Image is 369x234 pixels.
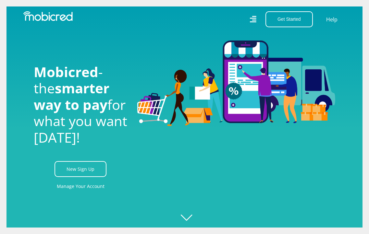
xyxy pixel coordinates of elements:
span: smarter way to pay [34,79,109,113]
a: Help [326,15,338,24]
img: Mobicred [23,11,73,21]
h1: - the for what you want [DATE]! [34,64,128,146]
span: Mobicred [34,63,98,81]
img: Welcome to Mobicred [137,41,335,126]
a: New Sign Up [55,161,106,177]
a: Manage Your Account [57,179,105,193]
button: Get Started [265,11,313,27]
